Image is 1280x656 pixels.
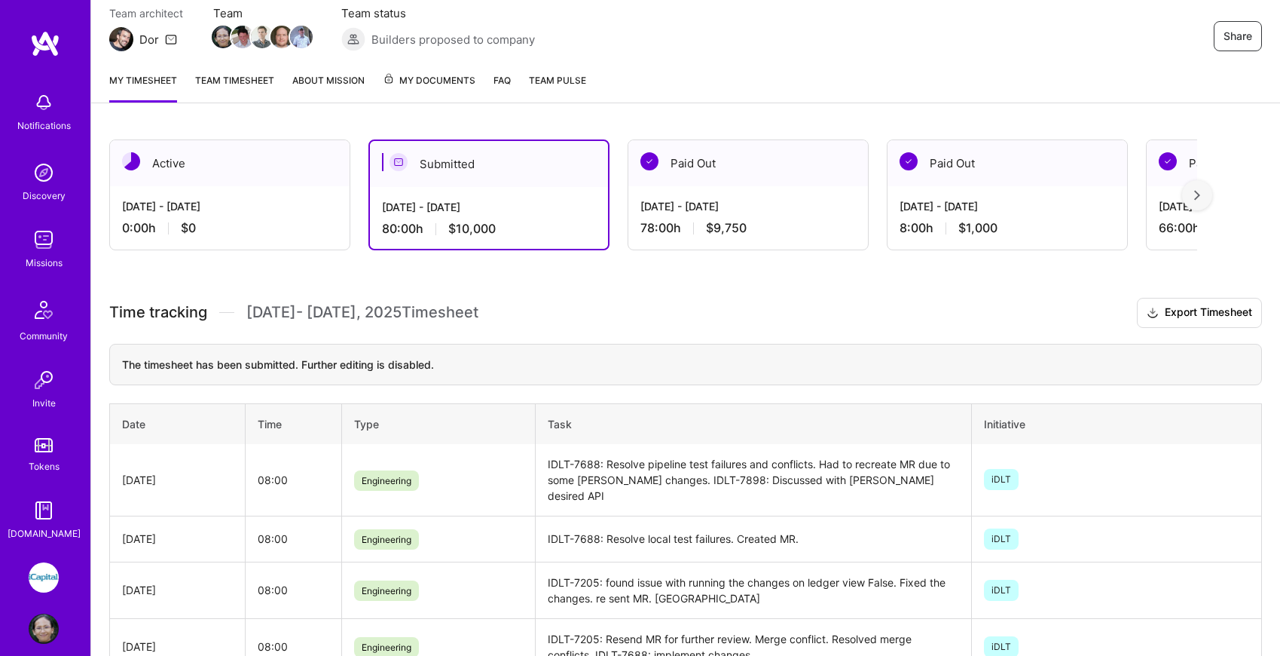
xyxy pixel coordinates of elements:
[29,87,59,118] img: bell
[35,438,53,452] img: tokens
[29,563,59,593] img: iCapital: Build and maintain RESTful API
[233,24,252,50] a: Team Member Avatar
[536,444,971,517] td: IDLT-7688: Resolve pipeline test failures and conflicts. Had to recreate MR due to some [PERSON_N...
[32,395,56,411] div: Invite
[29,458,60,474] div: Tokens
[382,199,596,215] div: [DATE] - [DATE]
[30,30,60,57] img: logo
[245,403,341,444] th: Time
[181,220,196,236] span: $0
[109,5,183,21] span: Team architect
[122,531,233,547] div: [DATE]
[342,403,536,444] th: Type
[1159,152,1177,170] img: Paid Out
[900,220,1115,236] div: 8:00 h
[122,198,338,214] div: [DATE] - [DATE]
[1137,298,1262,328] button: Export Timesheet
[529,72,586,103] a: Team Pulse
[383,72,475,103] a: My Documents
[371,32,535,48] span: Builders proposed to company
[448,221,496,237] span: $10,000
[341,5,535,21] span: Team status
[252,24,272,50] a: Team Member Avatar
[1223,29,1252,44] span: Share
[109,27,133,51] img: Team Architect
[8,526,81,541] div: [DOMAIN_NAME]
[26,255,63,271] div: Missions
[984,529,1019,550] span: iDLT
[382,221,596,237] div: 80:00 h
[640,152,658,170] img: Paid Out
[231,26,254,48] img: Team Member Avatar
[195,72,274,103] a: Team timesheet
[109,344,1262,385] div: The timesheet has been submitted. Further editing is disabled.
[984,580,1019,601] span: iDLT
[29,614,59,644] img: User Avatar
[383,72,475,89] span: My Documents
[165,33,177,45] i: icon Mail
[529,75,586,86] span: Team Pulse
[25,563,63,593] a: iCapital: Build and maintain RESTful API
[341,27,365,51] img: Builders proposed to company
[109,303,207,322] span: Time tracking
[212,26,234,48] img: Team Member Avatar
[292,24,311,50] a: Team Member Avatar
[1214,21,1262,51] button: Share
[640,198,856,214] div: [DATE] - [DATE]
[20,328,68,344] div: Community
[122,582,233,598] div: [DATE]
[25,614,63,644] a: User Avatar
[29,158,59,188] img: discovery
[900,152,918,170] img: Paid Out
[354,529,419,550] span: Engineering
[23,188,66,204] div: Discovery
[900,198,1115,214] div: [DATE] - [DATE]
[536,562,971,618] td: IDLT-7205: found issue with running the changes on ledger view False. Fixed the changes. re sent ...
[389,153,408,171] img: Submitted
[628,140,868,186] div: Paid Out
[110,403,246,444] th: Date
[370,141,608,187] div: Submitted
[251,26,273,48] img: Team Member Avatar
[536,516,971,562] td: IDLT-7688: Resolve local test failures. Created MR.
[213,5,311,21] span: Team
[290,26,313,48] img: Team Member Avatar
[354,581,419,601] span: Engineering
[122,639,233,654] div: [DATE]
[984,469,1019,490] span: iDLT
[246,303,478,322] span: [DATE] - [DATE] , 2025 Timesheet
[706,220,747,236] span: $9,750
[493,72,511,103] a: FAQ
[139,32,159,48] div: Dor
[122,472,233,488] div: [DATE]
[958,220,997,236] span: $1,000
[109,72,177,103] a: My timesheet
[17,118,71,133] div: Notifications
[245,562,341,618] td: 08:00
[1194,190,1200,201] img: right
[1147,305,1159,321] i: icon Download
[270,26,293,48] img: Team Member Avatar
[29,225,59,255] img: teamwork
[245,516,341,562] td: 08:00
[122,152,140,170] img: Active
[536,403,971,444] th: Task
[971,403,1261,444] th: Initiative
[292,72,365,103] a: About Mission
[354,471,419,491] span: Engineering
[110,140,350,186] div: Active
[26,292,62,328] img: Community
[245,444,341,517] td: 08:00
[29,365,59,395] img: Invite
[29,495,59,526] img: guide book
[122,220,338,236] div: 0:00 h
[640,220,856,236] div: 78:00 h
[213,24,233,50] a: Team Member Avatar
[272,24,292,50] a: Team Member Avatar
[887,140,1127,186] div: Paid Out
